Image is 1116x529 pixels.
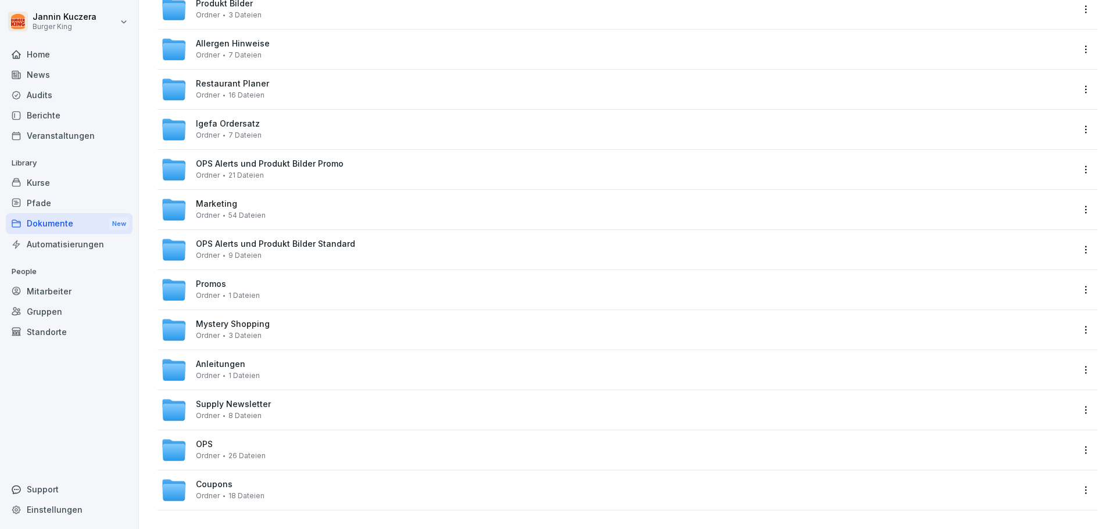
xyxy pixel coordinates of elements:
a: CouponsOrdner18 Dateien [161,477,1073,503]
p: Burger King [33,23,96,31]
span: Ordner [196,372,220,380]
span: 3 Dateien [228,11,262,19]
a: Restaurant PlanerOrdner16 Dateien [161,77,1073,102]
span: Ordner [196,131,220,139]
span: 18 Dateien [228,492,264,500]
span: 7 Dateien [228,131,262,139]
span: Coupons [196,480,233,490]
a: OPSOrdner26 Dateien [161,437,1073,463]
a: Gruppen [6,301,133,322]
span: 9 Dateien [228,251,262,260]
a: Allergen HinweiseOrdner7 Dateien [161,37,1073,62]
span: Supply Newsletter [196,400,271,409]
a: Home [6,44,133,64]
span: Ordner [196,51,220,59]
span: Promos [196,279,226,289]
a: Veranstaltungen [6,125,133,146]
a: Mitarbeiter [6,281,133,301]
a: OPS Alerts und Produkt Bilder PromoOrdner21 Dateien [161,157,1073,182]
a: Audits [6,85,133,105]
a: Berichte [6,105,133,125]
a: Mystery ShoppingOrdner3 Dateien [161,317,1073,343]
a: Kurse [6,172,133,193]
a: Supply NewsletterOrdner8 Dateien [161,397,1073,423]
span: 3 Dateien [228,332,262,340]
span: 26 Dateien [228,452,266,460]
span: Anleitungen [196,359,245,369]
span: Allergen Hinweise [196,39,270,49]
a: Pfade [6,193,133,213]
a: Igefa OrdersatzOrdner7 Dateien [161,117,1073,142]
span: Ordner [196,91,220,99]
p: Jannin Kuczera [33,12,96,22]
a: Einstellungen [6,499,133,520]
a: PromosOrdner1 Dateien [161,277,1073,303]
span: Ordner [196,332,220,340]
span: OPS [196,440,213,449]
span: Ordner [196,11,220,19]
div: Support [6,479,133,499]
span: 54 Dateien [228,211,266,219]
div: New [109,217,129,231]
a: Standorte [6,322,133,342]
span: Igefa Ordersatz [196,119,260,129]
span: Ordner [196,211,220,219]
div: Dokumente [6,213,133,235]
span: Ordner [196,412,220,420]
a: DokumenteNew [6,213,133,235]
span: OPS Alerts und Produkt Bilder Promo [196,159,344,169]
span: 8 Dateien [228,412,262,420]
span: Ordner [196,452,220,460]
span: OPS Alerts und Produkt Bilder Standard [196,239,355,249]
span: 21 Dateien [228,171,264,179]
span: Ordner [196,292,220,300]
a: OPS Alerts und Produkt Bilder StandardOrdner9 Dateien [161,237,1073,262]
span: Ordner [196,171,220,179]
p: People [6,262,133,281]
span: Ordner [196,492,220,500]
p: Library [6,154,133,172]
span: 1 Dateien [228,292,260,300]
span: Ordner [196,251,220,260]
span: 16 Dateien [228,91,264,99]
span: 1 Dateien [228,372,260,380]
a: AnleitungenOrdner1 Dateien [161,357,1073,383]
span: Marketing [196,199,237,209]
a: Automatisierungen [6,234,133,254]
a: MarketingOrdner54 Dateien [161,197,1073,222]
span: Restaurant Planer [196,79,269,89]
a: News [6,64,133,85]
span: 7 Dateien [228,51,262,59]
span: Mystery Shopping [196,319,270,329]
